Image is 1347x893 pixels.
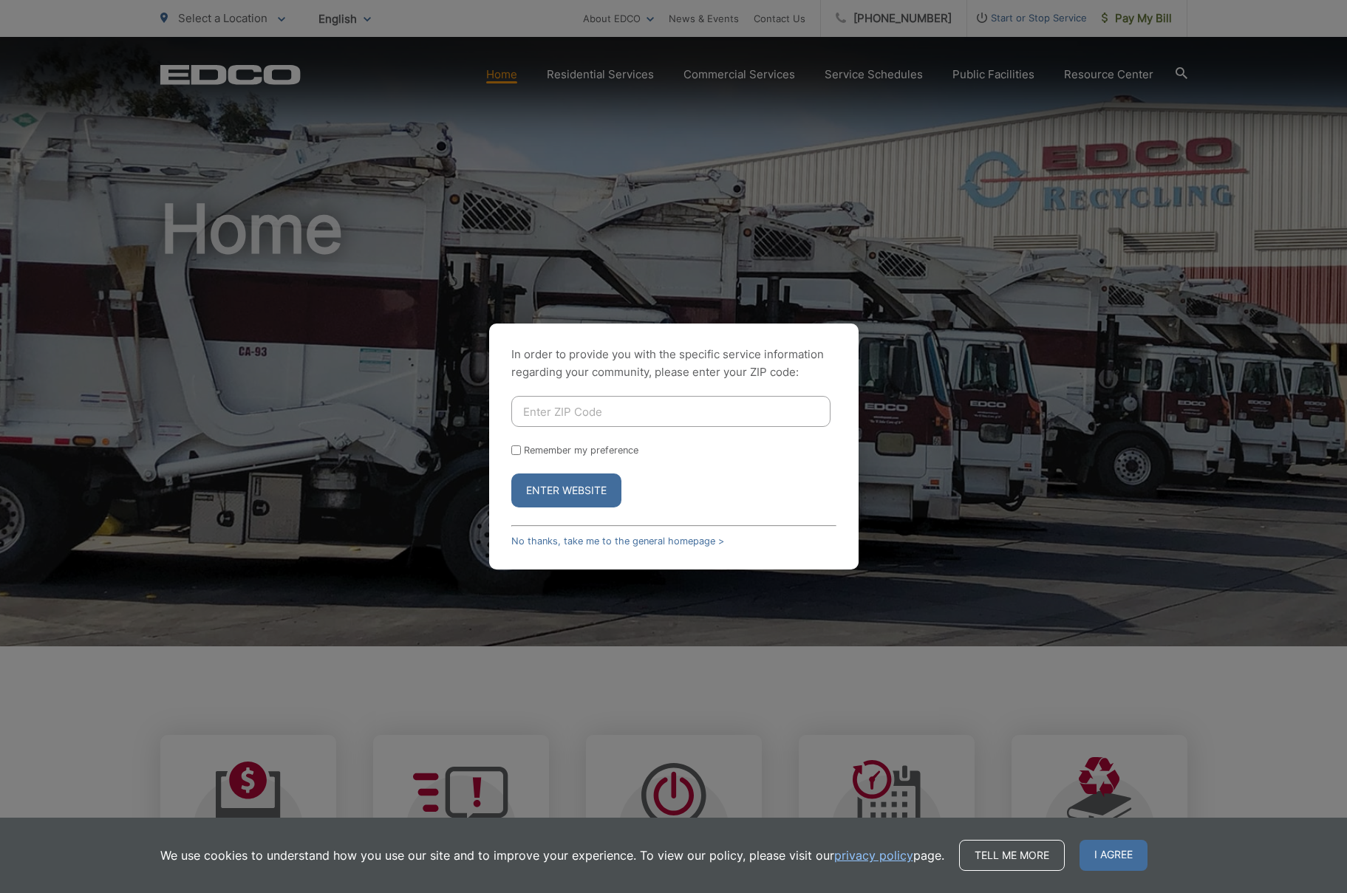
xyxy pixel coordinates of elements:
span: I agree [1080,840,1147,871]
input: Enter ZIP Code [511,396,831,427]
button: Enter Website [511,473,621,507]
label: Remember my preference [524,445,638,456]
a: privacy policy [834,846,913,864]
a: Tell me more [959,840,1065,871]
p: We use cookies to understand how you use our site and to improve your experience. To view our pol... [160,846,944,864]
p: In order to provide you with the specific service information regarding your community, please en... [511,346,836,381]
a: No thanks, take me to the general homepage > [511,536,724,547]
